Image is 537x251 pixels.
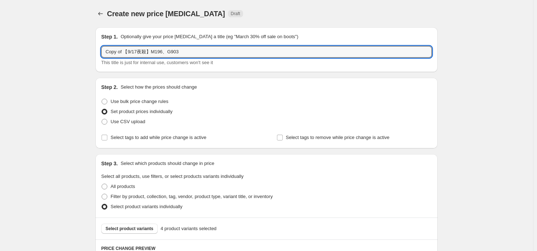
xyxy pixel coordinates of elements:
span: Select tags to add while price change is active [111,135,206,140]
span: All products [111,184,135,189]
button: Price change jobs [95,9,106,19]
span: Select product variants [106,226,153,232]
span: 4 product variants selected [161,225,216,232]
h2: Step 3. [101,160,118,167]
span: Select tags to remove while price change is active [286,135,390,140]
h2: Step 2. [101,84,118,91]
span: Use CSV upload [111,119,145,124]
span: Set product prices individually [111,109,173,114]
span: Filter by product, collection, tag, vendor, product type, variant title, or inventory [111,194,273,199]
span: This title is just for internal use, customers won't see it [101,60,213,65]
span: Use bulk price change rules [111,99,168,104]
span: Select product variants individually [111,204,182,209]
span: Create new price [MEDICAL_DATA] [107,10,225,18]
button: Select product variants [101,224,158,234]
p: Select how the prices should change [121,84,197,91]
span: Draft [231,11,240,17]
h2: Step 1. [101,33,118,40]
p: Optionally give your price [MEDICAL_DATA] a title (eg "March 30% off sale on boots") [121,33,298,40]
input: 30% off holiday sale [101,46,432,58]
p: Select which products should change in price [121,160,214,167]
span: Select all products, use filters, or select products variants individually [101,174,243,179]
